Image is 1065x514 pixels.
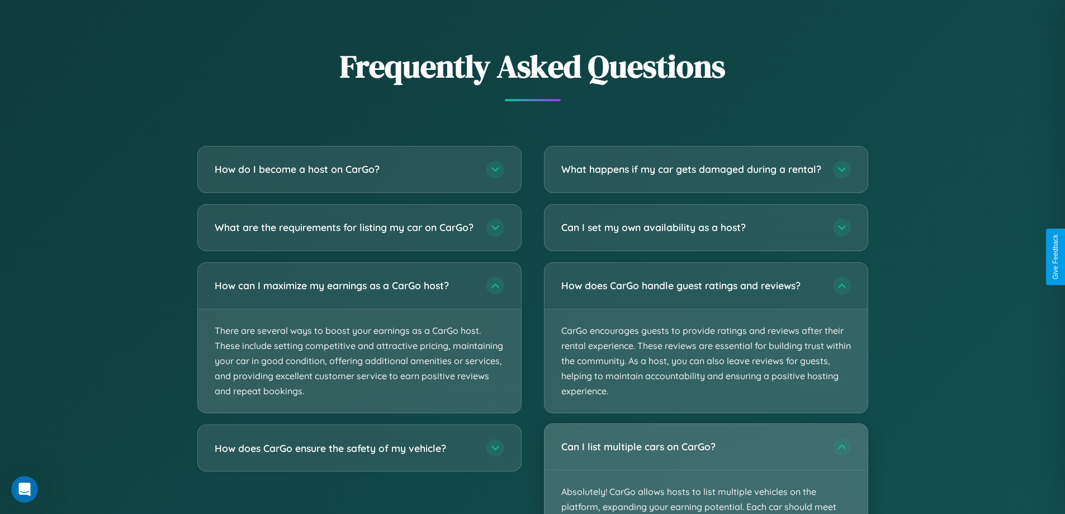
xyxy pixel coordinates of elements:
h3: What happens if my car gets damaged during a rental? [561,162,822,176]
h3: How does CarGo handle guest ratings and reviews? [561,279,822,293]
h2: Frequently Asked Questions [197,45,868,88]
div: Give Feedback [1052,234,1059,280]
h3: Can I set my own availability as a host? [561,220,822,234]
h3: Can I list multiple cars on CarGo? [561,440,822,454]
iframe: Intercom live chat [11,476,38,503]
p: CarGo encourages guests to provide ratings and reviews after their rental experience. These revie... [545,309,868,413]
p: There are several ways to boost your earnings as a CarGo host. These include setting competitive ... [198,309,521,413]
h3: How do I become a host on CarGo? [215,162,475,176]
h3: How can I maximize my earnings as a CarGo host? [215,279,475,293]
h3: How does CarGo ensure the safety of my vehicle? [215,441,475,455]
h3: What are the requirements for listing my car on CarGo? [215,220,475,234]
